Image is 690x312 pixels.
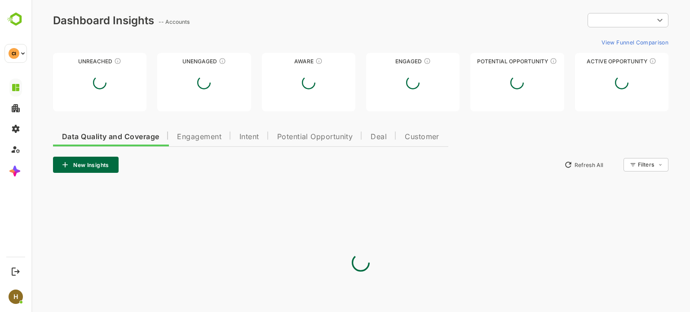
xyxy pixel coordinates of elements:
img: BambooboxLogoMark.f1c84d78b4c51b1a7b5f700c9845e183.svg [4,11,27,28]
div: These accounts have not been engaged with for a defined time period [83,57,90,65]
span: Data Quality and Coverage [31,133,128,141]
div: These accounts have open opportunities which might be at any of the Sales Stages [618,57,625,65]
div: Filters [606,157,637,173]
div: Aware [230,58,324,65]
button: Refresh All [529,158,576,172]
span: Engagement [146,133,190,141]
button: Logout [9,265,22,277]
div: Active Opportunity [544,58,637,65]
div: CI [9,48,19,59]
div: Unengaged [126,58,219,65]
span: Deal [339,133,355,141]
div: These accounts have just entered the buying cycle and need further nurturing [284,57,291,65]
div: These accounts have not shown enough engagement and need nurturing [187,57,195,65]
span: Potential Opportunity [246,133,322,141]
div: These accounts are warm, further nurturing would qualify them to MQAs [392,57,399,65]
ag: -- Accounts [127,18,161,25]
div: Dashboard Insights [22,14,123,27]
div: Unreached [22,58,115,65]
span: Intent [208,133,228,141]
div: Potential Opportunity [439,58,532,65]
div: ​ [556,12,637,28]
span: Customer [373,133,408,141]
button: New Insights [22,157,87,173]
button: View Funnel Comparison [566,35,637,49]
div: Engaged [335,58,428,65]
div: These accounts are MQAs and can be passed on to Inside Sales [518,57,526,65]
div: Filters [606,161,623,168]
div: H [9,290,23,304]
